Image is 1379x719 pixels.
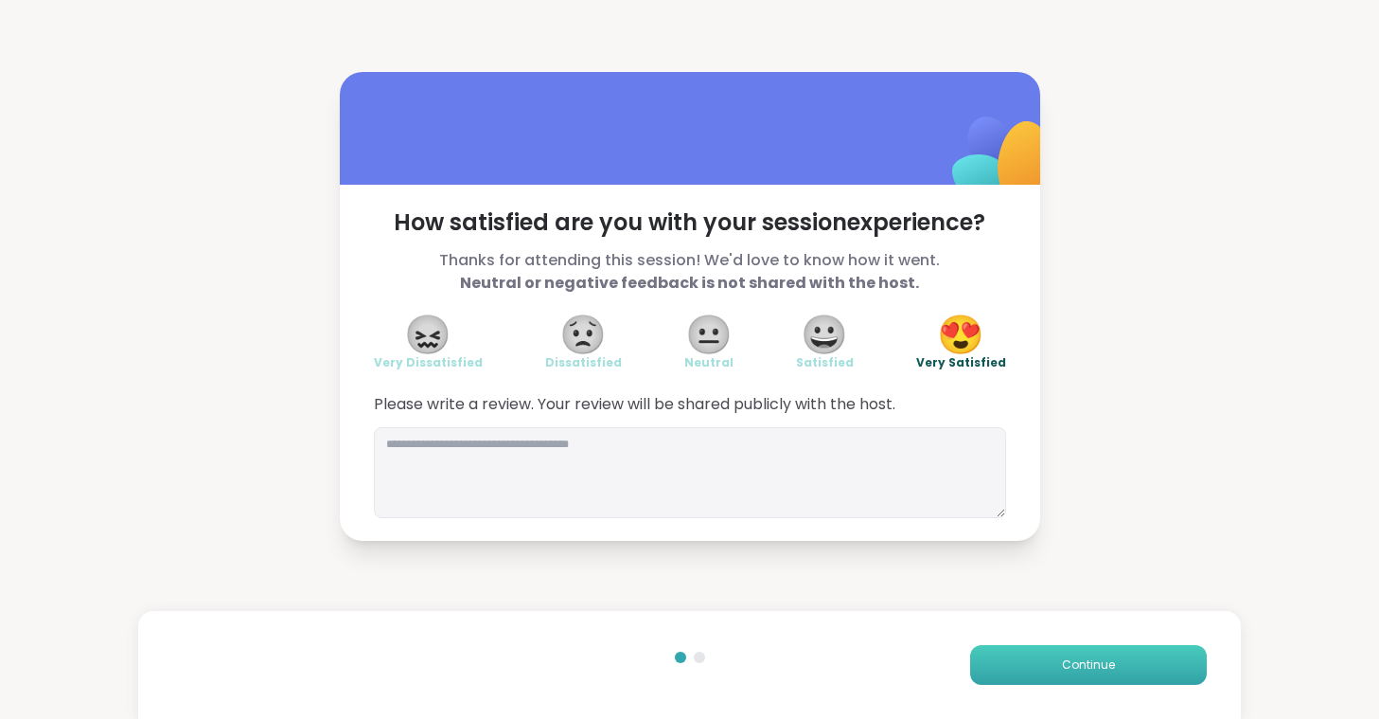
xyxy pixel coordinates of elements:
span: Satisfied [796,355,854,370]
span: 😐 [685,317,733,351]
span: 😖 [404,317,451,351]
span: 😟 [559,317,607,351]
span: Neutral [684,355,734,370]
span: How satisfied are you with your session experience? [374,207,1006,238]
span: Thanks for attending this session! We'd love to know how it went. [374,249,1006,295]
img: ShareWell Logomark [908,67,1096,256]
span: Please write a review. Your review will be shared publicly with the host. [374,393,1006,416]
button: Continue [970,645,1207,685]
span: Very Satisfied [916,355,1006,370]
span: Continue [1062,656,1115,674]
span: 😍 [937,317,984,351]
span: Very Dissatisfied [374,355,483,370]
span: Dissatisfied [545,355,622,370]
b: Neutral or negative feedback is not shared with the host. [460,272,919,294]
span: 😀 [801,317,848,351]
